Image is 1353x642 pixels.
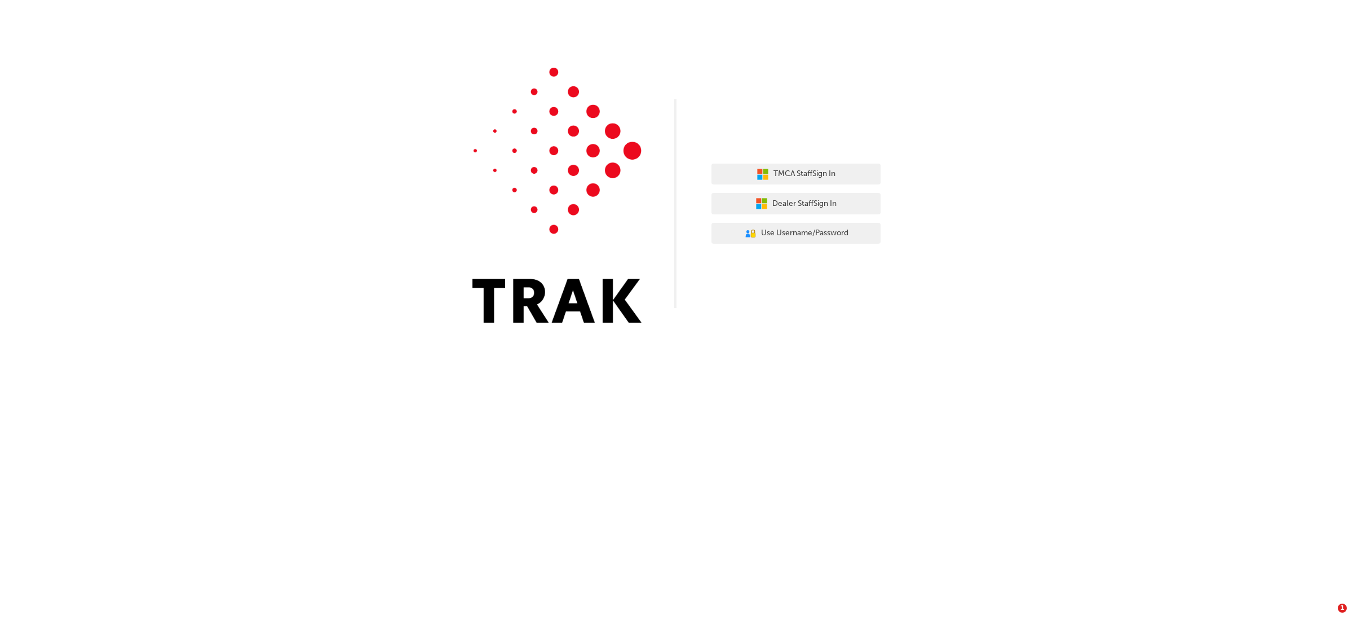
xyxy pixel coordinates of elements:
button: TMCA StaffSign In [711,164,881,185]
iframe: Intercom live chat [1315,604,1342,631]
span: 1 [1338,604,1347,613]
button: Dealer StaffSign In [711,193,881,214]
button: Use Username/Password [711,223,881,244]
img: Trak [472,68,642,323]
span: TMCA Staff Sign In [773,168,835,181]
span: Dealer Staff Sign In [772,197,837,210]
span: Use Username/Password [761,227,848,240]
